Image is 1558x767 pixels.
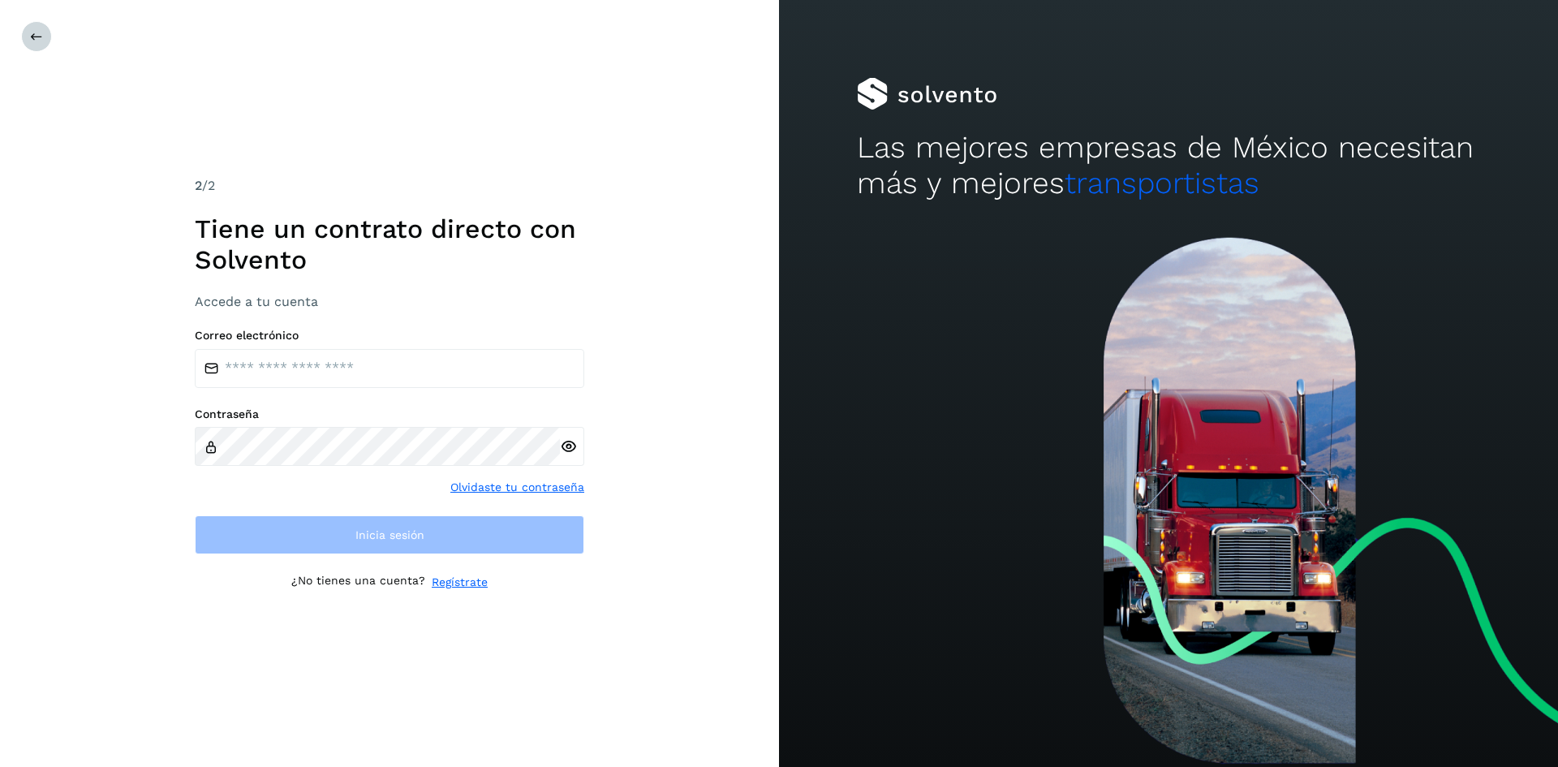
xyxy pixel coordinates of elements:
span: 2 [195,178,202,193]
p: ¿No tienes una cuenta? [291,574,425,591]
label: Contraseña [195,407,584,421]
span: Inicia sesión [355,529,424,541]
button: Inicia sesión [195,515,584,554]
a: Olvidaste tu contraseña [450,479,584,496]
label: Correo electrónico [195,329,584,343]
h3: Accede a tu cuenta [195,294,584,309]
span: transportistas [1065,166,1259,200]
h2: Las mejores empresas de México necesitan más y mejores [857,130,1480,202]
div: /2 [195,176,584,196]
a: Regístrate [432,574,488,591]
h1: Tiene un contrato directo con Solvento [195,213,584,276]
